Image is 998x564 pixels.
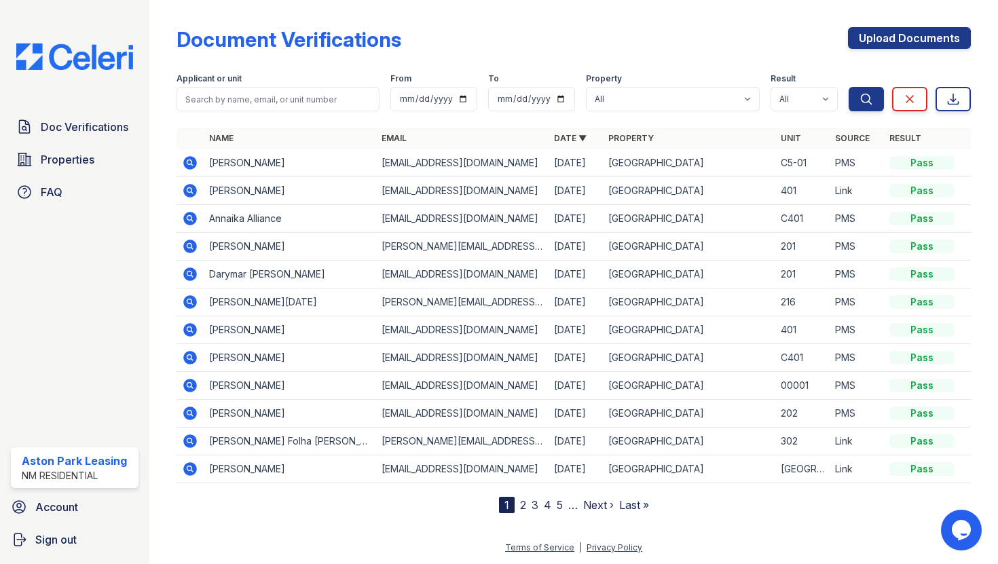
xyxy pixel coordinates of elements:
td: 216 [775,288,830,316]
td: [DATE] [549,261,603,288]
td: [DATE] [549,205,603,233]
td: [PERSON_NAME][EMAIL_ADDRESS][DOMAIN_NAME] [376,233,549,261]
div: Aston Park Leasing [22,453,127,469]
td: [EMAIL_ADDRESS][DOMAIN_NAME] [376,400,549,428]
td: [DATE] [549,428,603,455]
div: Pass [889,462,955,476]
input: Search by name, email, or unit number [177,87,380,111]
td: [DATE] [549,344,603,372]
td: [GEOGRAPHIC_DATA] [603,288,775,316]
span: Doc Verifications [41,119,128,135]
td: [PERSON_NAME] [204,372,376,400]
div: Pass [889,184,955,198]
a: Email [382,133,407,143]
td: C5-01 [775,149,830,177]
div: Pass [889,240,955,253]
td: PMS [830,261,884,288]
td: [PERSON_NAME][DATE] [204,288,376,316]
a: Result [889,133,921,143]
td: [GEOGRAPHIC_DATA] [603,372,775,400]
span: … [568,497,578,513]
td: PMS [830,233,884,261]
td: PMS [830,205,884,233]
div: Pass [889,212,955,225]
div: Pass [889,407,955,420]
td: [EMAIL_ADDRESS][DOMAIN_NAME] [376,205,549,233]
label: Applicant or unit [177,73,242,84]
label: From [390,73,411,84]
td: [EMAIL_ADDRESS][DOMAIN_NAME] [376,177,549,205]
td: [PERSON_NAME] [204,344,376,372]
td: Link [830,455,884,483]
td: [EMAIL_ADDRESS][DOMAIN_NAME] [376,316,549,344]
div: Pass [889,323,955,337]
div: 1 [499,497,515,513]
a: 3 [532,498,538,512]
div: NM Residential [22,469,127,483]
td: [GEOGRAPHIC_DATA] [603,149,775,177]
a: 2 [520,498,526,512]
img: CE_Logo_Blue-a8612792a0a2168367f1c8372b55b34899dd931a85d93a1a3d3e32e68fde9ad4.png [5,43,144,70]
td: [PERSON_NAME][EMAIL_ADDRESS][PERSON_NAME][DOMAIN_NAME] [376,428,549,455]
td: [GEOGRAPHIC_DATA] [603,400,775,428]
td: 201 [775,233,830,261]
a: Account [5,493,144,521]
td: 401 [775,316,830,344]
td: [PERSON_NAME] [204,177,376,205]
div: Pass [889,295,955,309]
td: PMS [830,372,884,400]
td: [EMAIL_ADDRESS][DOMAIN_NAME] [376,344,549,372]
td: [GEOGRAPHIC_DATA] [603,316,775,344]
div: Pass [889,351,955,364]
a: Property [608,133,654,143]
td: PMS [830,149,884,177]
td: PMS [830,316,884,344]
td: [EMAIL_ADDRESS][DOMAIN_NAME] [376,261,549,288]
td: [DATE] [549,233,603,261]
td: [DATE] [549,372,603,400]
a: Privacy Policy [587,542,642,552]
td: [PERSON_NAME] [204,455,376,483]
div: Pass [889,379,955,392]
a: 4 [544,498,551,512]
td: PMS [830,288,884,316]
td: [DATE] [549,149,603,177]
td: [PERSON_NAME] [204,316,376,344]
td: 202 [775,400,830,428]
td: [PERSON_NAME] Folha [PERSON_NAME] [204,428,376,455]
a: Next › [583,498,614,512]
td: 201 [775,261,830,288]
td: [EMAIL_ADDRESS][DOMAIN_NAME] [376,149,549,177]
td: [PERSON_NAME] [204,400,376,428]
label: Property [586,73,622,84]
iframe: chat widget [941,510,984,550]
td: 302 [775,428,830,455]
a: Source [835,133,870,143]
td: [DATE] [549,316,603,344]
td: C401 [775,205,830,233]
span: Sign out [35,531,77,548]
span: FAQ [41,184,62,200]
a: Last » [619,498,649,512]
td: C401 [775,344,830,372]
div: Pass [889,267,955,281]
td: Darymar [PERSON_NAME] [204,261,376,288]
a: Properties [11,146,138,173]
label: Result [771,73,796,84]
div: | [579,542,582,552]
td: PMS [830,400,884,428]
td: [PERSON_NAME] [204,233,376,261]
td: [GEOGRAPHIC_DATA] [603,233,775,261]
span: Account [35,499,78,515]
button: Sign out [5,526,144,553]
td: PMS [830,344,884,372]
a: Doc Verifications [11,113,138,140]
td: [GEOGRAPHIC_DATA] [603,205,775,233]
td: Link [830,177,884,205]
td: [GEOGRAPHIC_DATA] [603,177,775,205]
span: Properties [41,151,94,168]
div: Pass [889,156,955,170]
div: Document Verifications [177,27,401,52]
a: Upload Documents [848,27,971,49]
td: [GEOGRAPHIC_DATA] [603,455,775,483]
